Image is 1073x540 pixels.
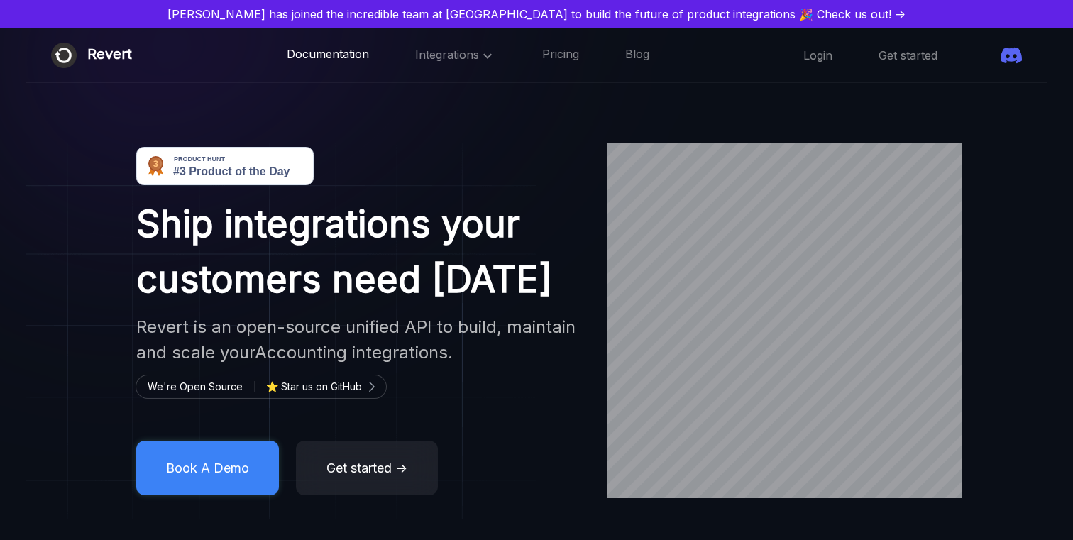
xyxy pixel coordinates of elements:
button: Book A Demo [136,441,279,495]
span: Accounting [255,342,347,363]
a: Get started [879,48,937,63]
button: Get started → [296,441,438,495]
a: Pricing [542,46,579,65]
h1: Ship integrations your customers need [DATE] [136,197,582,307]
a: Login [803,48,832,63]
a: Documentation [287,46,369,65]
img: image [26,143,536,519]
h2: Revert is an open-source unified API to build, maintain and scale your integrations. [136,314,582,365]
a: ⭐ Star us on GitHub [266,378,373,395]
a: Blog [625,46,649,65]
a: [PERSON_NAME] has joined the incredible team at [GEOGRAPHIC_DATA] to build the future of product ... [6,6,1067,23]
img: Revert logo [51,43,77,68]
span: Integrations [415,48,496,62]
div: Revert [87,43,132,68]
img: Revert - Open-source unified API to build product integrations | Product Hunt [136,147,314,185]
